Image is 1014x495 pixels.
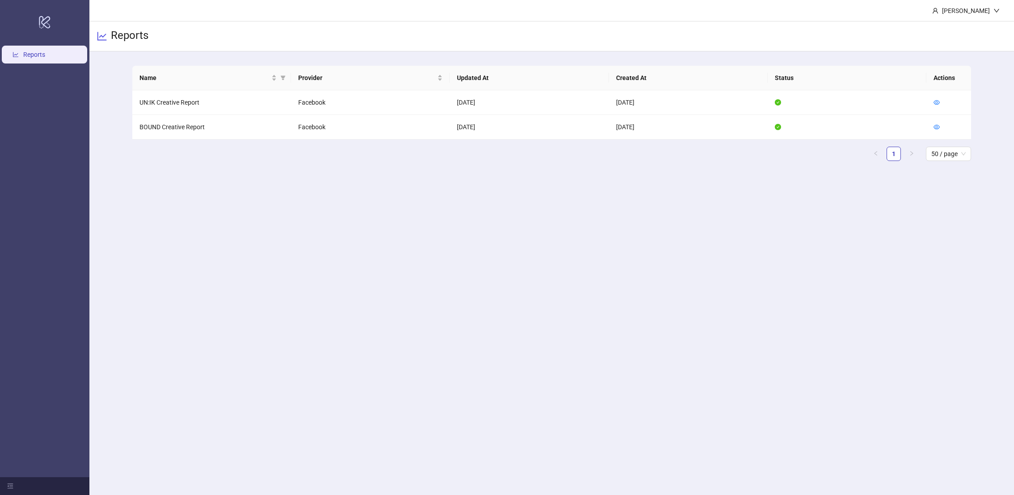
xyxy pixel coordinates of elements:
[993,8,1000,14] span: down
[7,483,13,489] span: menu-fold
[280,75,286,80] span: filter
[97,31,107,42] span: line-chart
[775,99,781,106] span: check-circle
[291,115,450,140] td: Facebook
[934,124,940,130] span: eye
[279,71,287,85] span: filter
[291,90,450,115] td: Facebook
[887,147,901,161] li: 1
[934,123,940,131] a: eye
[111,29,148,44] h3: Reports
[609,66,768,90] th: Created At
[609,115,768,140] td: [DATE]
[775,124,781,130] span: check-circle
[934,99,940,106] a: eye
[298,73,435,83] span: Provider
[887,147,900,161] a: 1
[132,90,291,115] td: UN:IK Creative Report
[931,147,966,161] span: 50 / page
[139,73,270,83] span: Name
[873,151,879,156] span: left
[768,66,926,90] th: Status
[869,147,883,161] li: Previous Page
[869,147,883,161] button: left
[132,115,291,140] td: BOUND Creative Report
[938,6,993,16] div: [PERSON_NAME]
[609,90,768,115] td: [DATE]
[450,90,608,115] td: [DATE]
[926,66,971,90] th: Actions
[926,147,971,161] div: Page Size
[450,66,608,90] th: Updated At
[132,66,291,90] th: Name
[909,151,914,156] span: right
[932,8,938,14] span: user
[934,99,940,106] span: eye
[904,147,919,161] button: right
[450,115,608,140] td: [DATE]
[291,66,450,90] th: Provider
[23,51,45,58] a: Reports
[904,147,919,161] li: Next Page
